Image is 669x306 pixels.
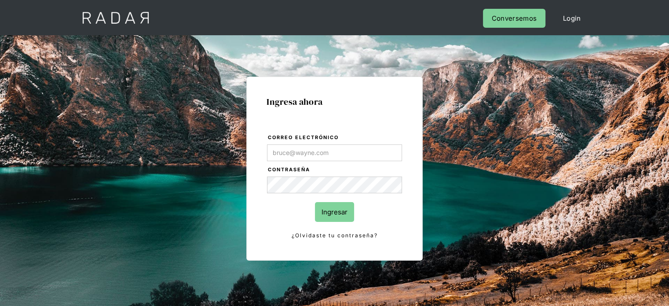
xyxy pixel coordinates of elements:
a: ¿Olvidaste tu contraseña? [267,231,402,240]
label: Contraseña [268,166,402,174]
input: bruce@wayne.com [267,144,402,161]
a: Conversemos [483,9,545,28]
h1: Ingresa ahora [267,97,402,107]
form: Login Form [267,133,402,240]
input: Ingresar [315,202,354,222]
label: Correo electrónico [268,133,402,142]
a: Login [554,9,590,28]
